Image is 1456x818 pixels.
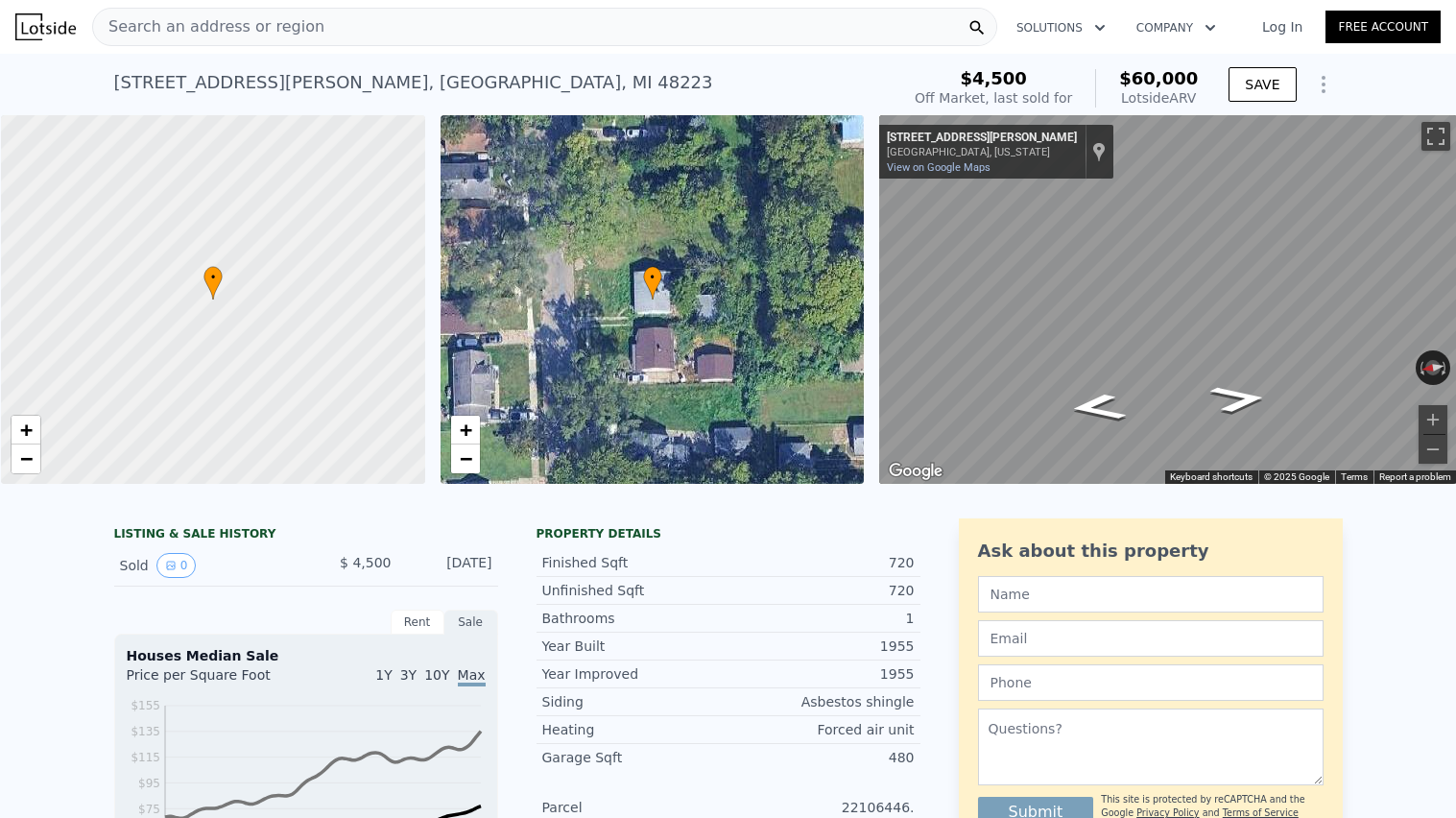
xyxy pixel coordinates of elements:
[1136,807,1199,818] a: Privacy Policy
[728,581,915,600] div: 720
[542,553,728,572] div: Finished Sqft
[1092,141,1106,162] a: Show location on map
[459,418,471,442] span: +
[1044,387,1151,428] path: Go North, Pierson St
[887,131,1077,146] div: [STREET_ADDRESS][PERSON_NAME]
[1304,65,1343,104] button: Show Options
[978,538,1324,565] div: Ask about this property
[1170,470,1253,484] button: Keyboard shortcuts
[1001,11,1121,45] button: Solutions
[400,667,417,683] span: 3Y
[20,418,33,442] span: +
[458,667,486,686] span: Max
[114,69,713,96] div: [STREET_ADDRESS][PERSON_NAME] , [GEOGRAPHIC_DATA] , MI 48223
[1223,807,1299,818] a: Terms of Service
[884,459,947,484] img: Google
[884,459,947,484] a: Open this area in Google Maps (opens a new window)
[643,269,662,286] span: •
[1239,17,1325,36] a: Log In
[542,720,728,739] div: Heating
[728,692,915,711] div: Asbestos shingle
[643,266,662,300] div: •
[1325,11,1441,43] a: Free Account
[1421,122,1450,151] button: Toggle fullscreen view
[978,664,1324,701] input: Phone
[131,725,160,738] tspan: $135
[1186,378,1293,420] path: Go South, Pierson St
[391,610,444,635] div: Rent
[1229,67,1296,102] button: SAVE
[203,269,223,286] span: •
[20,446,33,470] span: −
[728,720,915,739] div: Forced air unit
[93,15,324,38] span: Search an address or region
[537,526,920,541] div: Property details
[138,777,160,790] tspan: $95
[978,620,1324,657] input: Email
[424,667,449,683] span: 10Y
[451,445,480,473] a: Zoom out
[407,553,492,578] div: [DATE]
[15,13,76,40] img: Lotside
[1119,68,1198,88] span: $60,000
[887,146,1077,158] div: [GEOGRAPHIC_DATA], [US_STATE]
[131,699,160,712] tspan: $155
[542,748,728,767] div: Garage Sqft
[728,664,915,684] div: 1955
[960,68,1026,88] span: $4,500
[138,803,160,816] tspan: $75
[444,610,498,635] div: Sale
[1121,11,1231,45] button: Company
[542,637,728,656] div: Year Built
[131,751,160,764] tspan: $115
[459,446,471,470] span: −
[114,526,498,545] div: LISTING & SALE HISTORY
[728,748,915,767] div: 480
[156,553,197,578] button: View historical data
[542,692,728,711] div: Siding
[1341,471,1368,482] a: Terms (opens in new tab)
[1441,350,1451,385] button: Rotate clockwise
[451,416,480,445] a: Zoom in
[12,416,40,445] a: Zoom in
[1419,405,1447,434] button: Zoom in
[728,637,915,656] div: 1955
[728,798,915,817] div: 22106446.
[1419,435,1447,464] button: Zoom out
[887,161,991,174] a: View on Google Maps
[728,609,915,628] div: 1
[542,664,728,684] div: Year Improved
[340,555,391,570] span: $ 4,500
[1416,350,1426,385] button: Rotate counterclockwise
[542,609,728,628] div: Bathrooms
[120,553,291,578] div: Sold
[542,581,728,600] div: Unfinished Sqft
[542,798,728,817] div: Parcel
[1119,88,1198,108] div: Lotside ARV
[1415,358,1451,377] button: Reset the view
[12,445,40,473] a: Zoom out
[1379,471,1451,482] a: Report a problem
[728,553,915,572] div: 720
[915,88,1072,108] div: Off Market, last sold for
[127,646,486,665] div: Houses Median Sale
[203,266,223,300] div: •
[127,665,306,696] div: Price per Square Foot
[375,667,392,683] span: 1Y
[978,576,1324,613] input: Name
[1264,471,1329,482] span: © 2025 Google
